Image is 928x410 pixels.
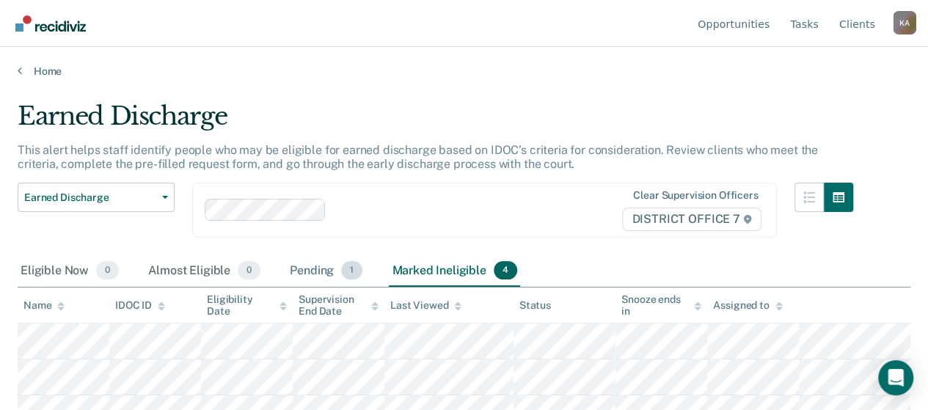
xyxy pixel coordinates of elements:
button: Earned Discharge [18,183,175,212]
div: Eligibility Date [207,293,287,318]
span: Earned Discharge [24,191,156,204]
div: IDOC ID [115,299,165,312]
div: Marked Ineligible4 [389,255,520,288]
div: Name [23,299,65,312]
div: Clear supervision officers [633,189,758,202]
div: Open Intercom Messenger [878,360,913,395]
div: Last Viewed [390,299,461,312]
div: Assigned to [713,299,782,312]
img: Recidiviz [15,15,86,32]
span: 0 [238,261,260,280]
div: Almost Eligible0 [145,255,263,288]
button: Profile dropdown button [893,11,916,34]
div: Status [519,299,551,312]
span: 1 [341,261,362,280]
span: 4 [494,261,517,280]
div: Supervision End Date [299,293,379,318]
div: Earned Discharge [18,101,853,143]
div: Pending1 [287,255,365,288]
div: Snooze ends in [621,293,701,318]
div: K A [893,11,916,34]
p: This alert helps staff identify people who may be eligible for earned discharge based on IDOC’s c... [18,143,818,171]
a: Home [18,65,910,78]
div: Eligible Now0 [18,255,122,288]
span: DISTRICT OFFICE 7 [622,208,761,231]
span: 0 [96,261,119,280]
